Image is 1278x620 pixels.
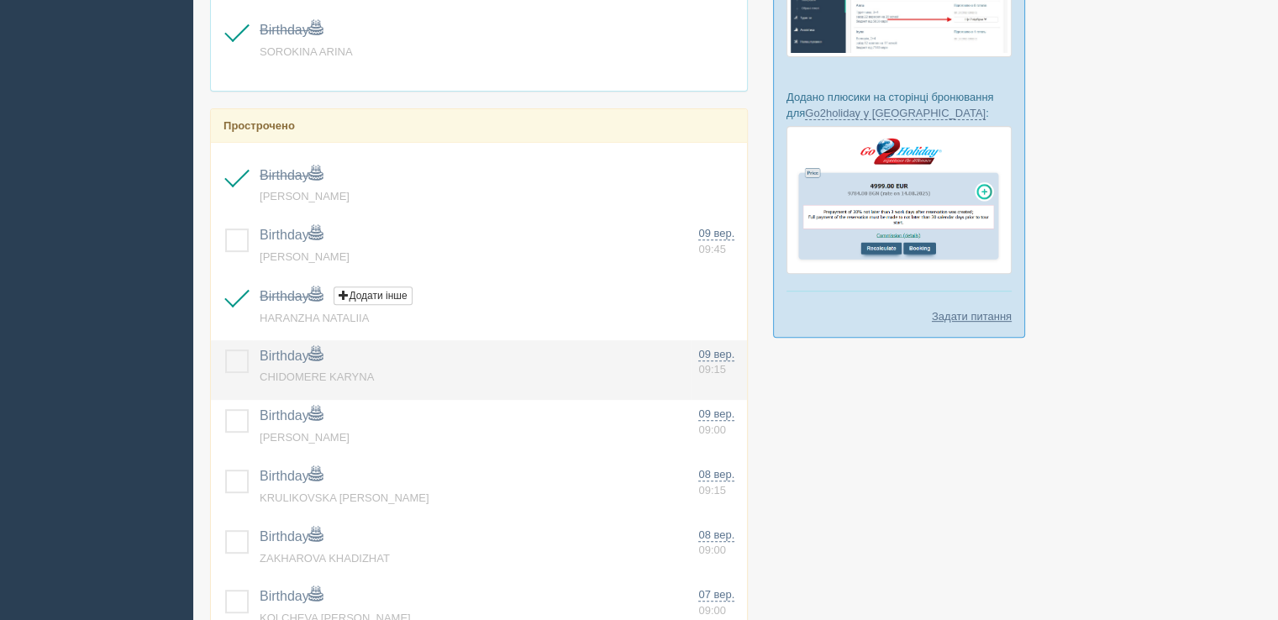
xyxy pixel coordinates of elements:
[260,370,374,383] a: CHIDOMERE KARYNA
[805,107,986,120] a: Go2holiday у [GEOGRAPHIC_DATA]
[698,347,740,378] a: 09 вер. 09:15
[260,312,369,324] a: HARANZHA NATALIIA
[698,407,740,438] a: 09 вер. 09:00
[260,289,323,303] a: Birthday
[260,228,323,242] a: Birthday
[698,528,734,542] span: 08 вер.
[698,407,734,421] span: 09 вер.
[260,589,323,603] a: Birthday
[698,348,734,361] span: 09 вер.
[698,587,740,618] a: 07 вер. 09:00
[698,363,726,376] span: 09:15
[260,529,323,544] a: Birthday
[698,243,726,255] span: 09:45
[698,423,726,436] span: 09:00
[698,604,726,617] span: 09:00
[260,469,323,483] a: Birthday
[260,431,350,444] a: [PERSON_NAME]
[698,544,726,556] span: 09:00
[932,308,1012,324] a: Задати питання
[260,23,323,37] a: Birthday
[698,227,734,240] span: 09 вер.
[698,528,740,559] a: 08 вер. 09:00
[260,190,350,202] a: [PERSON_NAME]
[698,226,740,257] a: 09 вер. 09:45
[224,119,295,132] b: Прострочено
[260,45,353,58] a: SOROKINA ARINA
[698,467,740,498] a: 08 вер. 09:15
[260,491,429,504] a: KRULIKOVSKA [PERSON_NAME]
[698,588,734,602] span: 07 вер.
[698,468,734,481] span: 08 вер.
[786,126,1012,274] img: go2holiday-proposal-for-travel-agency.png
[334,286,412,305] button: Додати інше
[698,484,726,497] span: 09:15
[260,250,350,263] a: [PERSON_NAME]
[260,168,323,182] a: Birthday
[786,89,1012,121] p: Додано плюсики на сторінці бронювання для :
[260,552,390,565] a: ZAKHAROVA KHADIZHAT
[260,408,323,423] a: Birthday
[260,349,323,363] a: Birthday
